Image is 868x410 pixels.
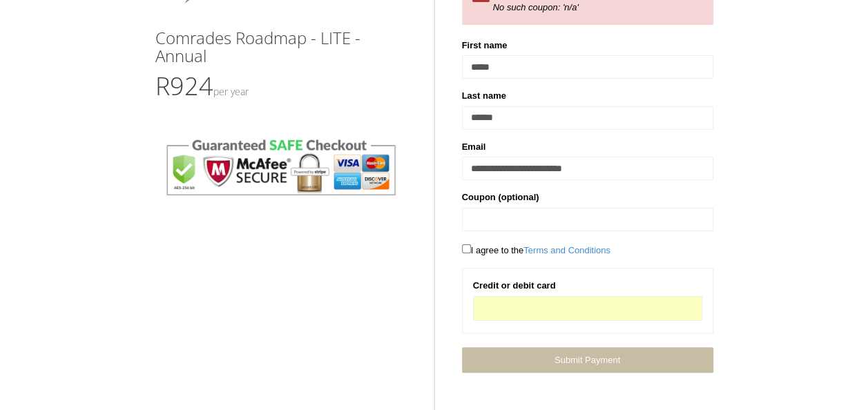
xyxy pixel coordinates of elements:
h3: Comrades Roadmap - LITE - Annual [155,29,407,66]
label: Coupon (optional) [462,191,539,204]
small: Per Year [213,85,249,98]
span: I agree to the [462,245,610,255]
label: Email [462,140,486,154]
label: First name [462,39,508,52]
label: Last name [462,89,506,103]
i: No such coupon: 'n/a' [493,2,579,12]
span: Submit Payment [554,355,620,365]
a: Submit Payment [462,347,713,373]
iframe: Secure card payment input frame [482,303,693,315]
a: Terms and Conditions [523,245,610,255]
label: Credit or debit card [473,279,556,293]
span: R924 [155,69,249,103]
